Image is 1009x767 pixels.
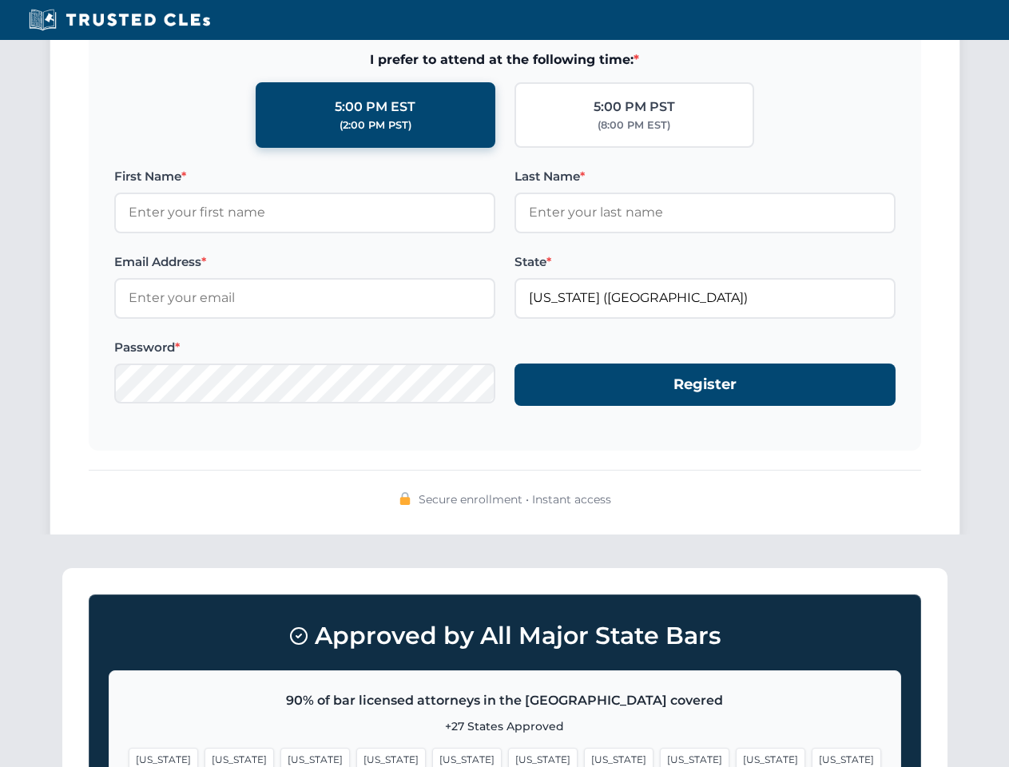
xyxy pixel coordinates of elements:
[114,50,896,70] span: I prefer to attend at the following time:
[114,167,495,186] label: First Name
[114,252,495,272] label: Email Address
[514,193,896,232] input: Enter your last name
[129,717,881,735] p: +27 States Approved
[514,252,896,272] label: State
[340,117,411,133] div: (2:00 PM PST)
[114,193,495,232] input: Enter your first name
[594,97,675,117] div: 5:00 PM PST
[114,338,495,357] label: Password
[598,117,670,133] div: (8:00 PM EST)
[24,8,215,32] img: Trusted CLEs
[514,364,896,406] button: Register
[419,491,611,508] span: Secure enrollment • Instant access
[129,690,881,711] p: 90% of bar licensed attorneys in the [GEOGRAPHIC_DATA] covered
[514,278,896,318] input: Florida (FL)
[514,167,896,186] label: Last Name
[399,492,411,505] img: 🔒
[109,614,901,658] h3: Approved by All Major State Bars
[335,97,415,117] div: 5:00 PM EST
[114,278,495,318] input: Enter your email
